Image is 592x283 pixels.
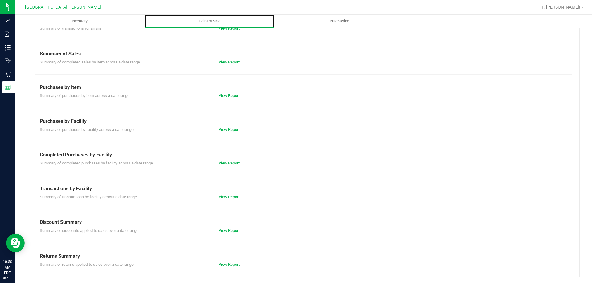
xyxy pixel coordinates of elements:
a: View Report [219,161,240,165]
a: View Report [219,195,240,199]
div: Purchases by Item [40,84,567,91]
inline-svg: Analytics [5,18,11,24]
a: View Report [219,93,240,98]
a: View Report [219,228,240,233]
a: Purchasing [274,15,404,28]
span: Summary of transactions by facility across a date range [40,195,137,199]
a: View Report [219,262,240,267]
span: Purchasing [321,18,358,24]
span: Summary of completed purchases by facility across a date range [40,161,153,165]
inline-svg: Reports [5,84,11,90]
div: Discount Summary [40,219,567,226]
div: Completed Purchases by Facility [40,151,567,159]
span: Summary of returns applied to sales over a date range [40,262,134,267]
span: Point of Sale [191,18,229,24]
p: 08/19 [3,276,12,280]
span: Summary of purchases by facility across a date range [40,127,134,132]
span: Summary of completed sales by item across a date range [40,60,140,64]
div: Summary of Sales [40,50,567,58]
span: Inventory [64,18,96,24]
p: 10:50 AM EDT [3,259,12,276]
span: Summary of discounts applied to sales over a date range [40,228,138,233]
div: Returns Summary [40,253,567,260]
a: View Report [219,127,240,132]
span: [GEOGRAPHIC_DATA][PERSON_NAME] [25,5,101,10]
inline-svg: Retail [5,71,11,77]
a: View Report [219,60,240,64]
div: Purchases by Facility [40,118,567,125]
inline-svg: Outbound [5,58,11,64]
inline-svg: Inbound [5,31,11,37]
div: Transactions by Facility [40,185,567,192]
span: Summary of purchases by item across a date range [40,93,129,98]
iframe: Resource center [6,234,25,252]
a: Point of Sale [145,15,274,28]
span: Summary of transactions for all tills [40,26,102,30]
a: Inventory [15,15,145,28]
a: View Report [219,26,240,30]
inline-svg: Inventory [5,44,11,51]
span: Hi, [PERSON_NAME]! [540,5,580,10]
